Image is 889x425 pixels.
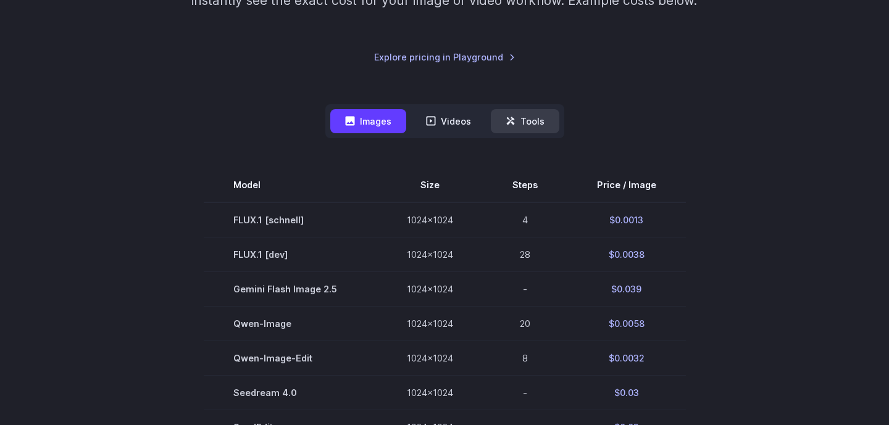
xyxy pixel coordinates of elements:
td: $0.0013 [567,202,686,237]
td: 1024x1024 [377,237,483,271]
td: - [483,375,567,410]
td: $0.0038 [567,237,686,271]
td: 28 [483,237,567,271]
td: - [483,271,567,306]
th: Steps [483,168,567,202]
td: 20 [483,306,567,340]
td: 8 [483,340,567,375]
td: $0.039 [567,271,686,306]
td: Seedream 4.0 [204,375,377,410]
td: FLUX.1 [schnell] [204,202,377,237]
button: Tools [491,109,559,133]
td: 1024x1024 [377,375,483,410]
td: 1024x1024 [377,202,483,237]
td: FLUX.1 [dev] [204,237,377,271]
td: $0.0032 [567,340,686,375]
td: Qwen-Image [204,306,377,340]
span: Gemini Flash Image 2.5 [233,282,348,296]
td: 4 [483,202,567,237]
th: Model [204,168,377,202]
td: $0.0058 [567,306,686,340]
td: Qwen-Image-Edit [204,340,377,375]
th: Size [377,168,483,202]
th: Price / Image [567,168,686,202]
td: 1024x1024 [377,271,483,306]
button: Images [330,109,406,133]
td: $0.03 [567,375,686,410]
td: 1024x1024 [377,306,483,340]
td: 1024x1024 [377,340,483,375]
button: Videos [411,109,486,133]
a: Explore pricing in Playground [374,50,515,64]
